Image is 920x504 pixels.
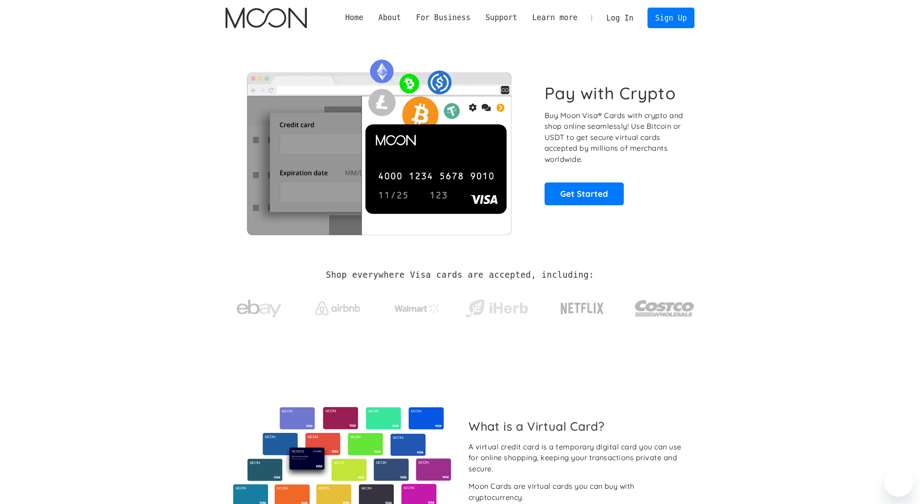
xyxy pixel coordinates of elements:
[371,12,409,23] div: About
[478,12,524,23] div: Support
[545,110,685,165] p: Buy Moon Visa® Cards with crypto and shop online seamlessly! Use Bitcoin or USDT to get secure vi...
[237,295,281,323] img: ebay
[326,270,594,280] h2: Shop everywhere Visa cards are accepted, including:
[469,441,687,474] div: A virtual credit card is a temporary digital card you can use for online shopping, keeping your t...
[635,292,694,325] img: Costco
[463,288,530,325] a: iHerb
[469,481,687,503] div: Moon Cards are virtual cards you can buy with cryptocurrency.
[463,297,530,320] img: iHerb
[409,12,478,23] div: For Business
[305,292,371,320] a: Airbnb
[884,468,913,497] iframe: Кнопка запуска окна обмена сообщениями
[226,8,307,28] a: home
[416,12,470,23] div: For Business
[545,83,676,103] h1: Pay with Crypto
[532,12,577,23] div: Learn more
[599,8,641,28] a: Log In
[525,12,585,23] div: Learn more
[486,12,517,23] div: Support
[635,283,694,330] a: Costco
[384,294,451,318] a: Walmart
[338,12,371,23] a: Home
[647,8,694,28] a: Sign Up
[315,301,360,315] img: Airbnb
[226,8,307,28] img: Moon Logo
[542,288,622,324] a: Netflix
[469,419,687,433] h2: What is a Virtual Card?
[560,297,605,320] img: Netflix
[226,53,532,235] img: Moon Cards let you spend your crypto anywhere Visa is accepted.
[379,12,401,23] div: About
[226,286,292,327] a: ebay
[545,182,624,205] a: Get Started
[395,303,439,314] img: Walmart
